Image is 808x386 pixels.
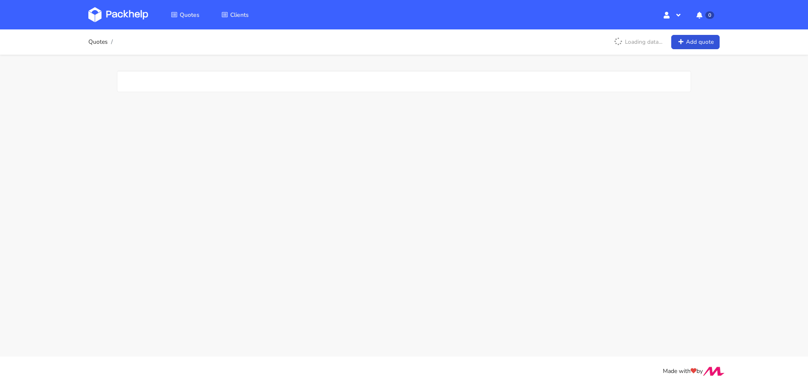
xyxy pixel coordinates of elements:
button: 0 [690,7,720,22]
p: Loading data... [610,35,667,49]
span: 0 [705,11,714,19]
a: Add quote [671,35,720,50]
div: Made with by [77,367,731,376]
a: Quotes [88,39,108,45]
img: Dashboard [88,7,148,22]
nav: breadcrumb [88,34,115,50]
img: Move Closer [703,367,725,376]
a: Clients [211,7,259,22]
a: Quotes [161,7,210,22]
span: Clients [230,11,249,19]
span: Quotes [180,11,199,19]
